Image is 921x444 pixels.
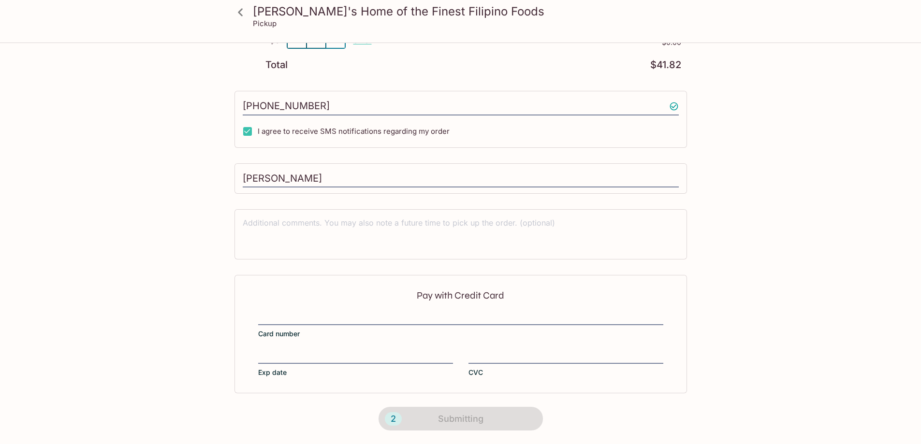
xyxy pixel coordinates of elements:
[650,60,681,70] p: $41.82
[468,351,663,362] iframe: Secure CVC input frame
[243,97,679,115] input: Enter phone number
[258,368,287,377] span: Exp date
[253,4,685,19] h3: [PERSON_NAME]'s Home of the Finest Filipino Foods
[258,291,663,300] p: Pay with Credit Card
[258,351,453,362] iframe: Secure expiration date input frame
[468,368,483,377] span: CVC
[253,19,277,28] p: Pickup
[258,313,663,323] iframe: Secure card number input frame
[258,329,300,339] span: Card number
[265,60,288,70] p: Total
[258,127,450,136] span: I agree to receive SMS notifications regarding my order
[243,170,679,188] input: Enter first and last name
